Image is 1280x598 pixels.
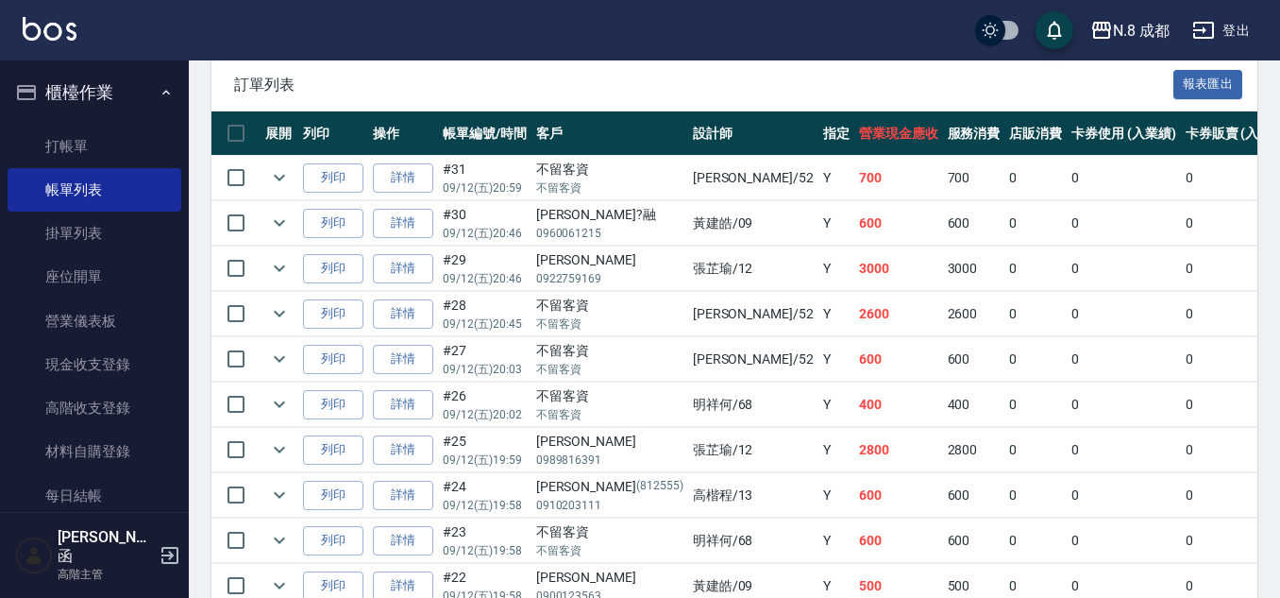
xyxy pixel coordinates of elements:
td: #24 [438,473,531,518]
img: Person [15,537,53,574]
a: 詳情 [373,163,433,193]
td: 0 [1004,383,1067,427]
th: 設計師 [688,111,818,156]
td: 張芷瑜 /12 [688,247,818,291]
p: 09/12 (五) 19:58 [443,542,527,559]
td: 0 [1067,201,1181,246]
p: 0989816391 [536,452,683,469]
td: 0 [1067,473,1181,518]
p: 09/12 (五) 20:46 [443,270,527,287]
td: 0 [1067,247,1181,291]
img: Logo [23,17,76,41]
p: 0910203111 [536,497,683,514]
td: #23 [438,519,531,563]
td: 0 [1067,156,1181,200]
a: 帳單列表 [8,168,181,212]
button: expand row [265,163,294,192]
div: 不留客資 [536,341,683,361]
button: N.8 成都 [1083,11,1177,50]
td: #31 [438,156,531,200]
a: 座位開單 [8,255,181,299]
div: [PERSON_NAME] [536,250,683,270]
td: 600 [854,473,943,518]
button: 列印 [303,436,363,465]
a: 高階收支登錄 [8,386,181,430]
p: 09/12 (五) 20:03 [443,361,527,378]
td: 黃建皓 /09 [688,201,818,246]
h5: [PERSON_NAME]函 [58,528,154,566]
td: 600 [854,519,943,563]
td: [PERSON_NAME] /52 [688,292,818,336]
p: 不留客資 [536,542,683,559]
td: 明祥何 /68 [688,383,818,427]
button: 列印 [303,254,363,283]
p: (812555) [636,477,683,497]
button: expand row [265,481,294,509]
button: 列印 [303,209,363,238]
p: 0960061215 [536,225,683,242]
th: 營業現金應收 [854,111,943,156]
a: 掛單列表 [8,212,181,255]
button: 列印 [303,390,363,419]
button: 列印 [303,526,363,555]
p: 09/12 (五) 20:46 [443,225,527,242]
a: 營業儀表板 [8,299,181,343]
button: save [1036,11,1073,49]
td: 600 [943,201,1005,246]
div: [PERSON_NAME] [536,432,683,452]
button: 列印 [303,163,363,193]
td: 0 [1004,428,1067,472]
a: 詳情 [373,254,433,283]
div: [PERSON_NAME] [536,568,683,588]
a: 詳情 [373,209,433,238]
button: expand row [265,209,294,237]
td: 700 [943,156,1005,200]
td: 2800 [943,428,1005,472]
button: expand row [265,526,294,555]
div: [PERSON_NAME]?融 [536,205,683,225]
td: 600 [854,201,943,246]
div: N.8 成都 [1113,19,1170,43]
td: #25 [438,428,531,472]
td: Y [818,156,854,200]
th: 列印 [298,111,368,156]
td: 600 [943,519,1005,563]
th: 指定 [818,111,854,156]
p: 不留客資 [536,316,683,333]
div: [PERSON_NAME] [536,477,683,497]
div: 不留客資 [536,296,683,316]
p: 09/12 (五) 20:02 [443,406,527,423]
p: 高階主管 [58,566,154,583]
td: 0 [1067,519,1181,563]
a: 詳情 [373,481,433,510]
a: 詳情 [373,299,433,329]
td: #26 [438,383,531,427]
button: expand row [265,299,294,328]
td: Y [818,337,854,382]
a: 每日結帳 [8,474,181,518]
a: 詳情 [373,390,433,419]
button: 報表匯出 [1173,70,1243,99]
td: Y [818,473,854,518]
td: 0 [1004,292,1067,336]
button: 櫃檯作業 [8,68,181,117]
td: #27 [438,337,531,382]
td: 400 [943,383,1005,427]
a: 報表匯出 [1173,75,1243,93]
p: 不留客資 [536,406,683,423]
td: 0 [1004,519,1067,563]
td: 2800 [854,428,943,472]
p: 09/12 (五) 20:45 [443,316,527,333]
button: 列印 [303,345,363,374]
button: expand row [265,254,294,282]
a: 詳情 [373,526,433,555]
button: 登出 [1185,13,1257,48]
td: Y [818,519,854,563]
button: expand row [265,345,294,373]
th: 店販消費 [1004,111,1067,156]
a: 詳情 [373,436,433,465]
td: 700 [854,156,943,200]
th: 帳單編號/時間 [438,111,531,156]
p: 0922759169 [536,270,683,287]
td: #30 [438,201,531,246]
